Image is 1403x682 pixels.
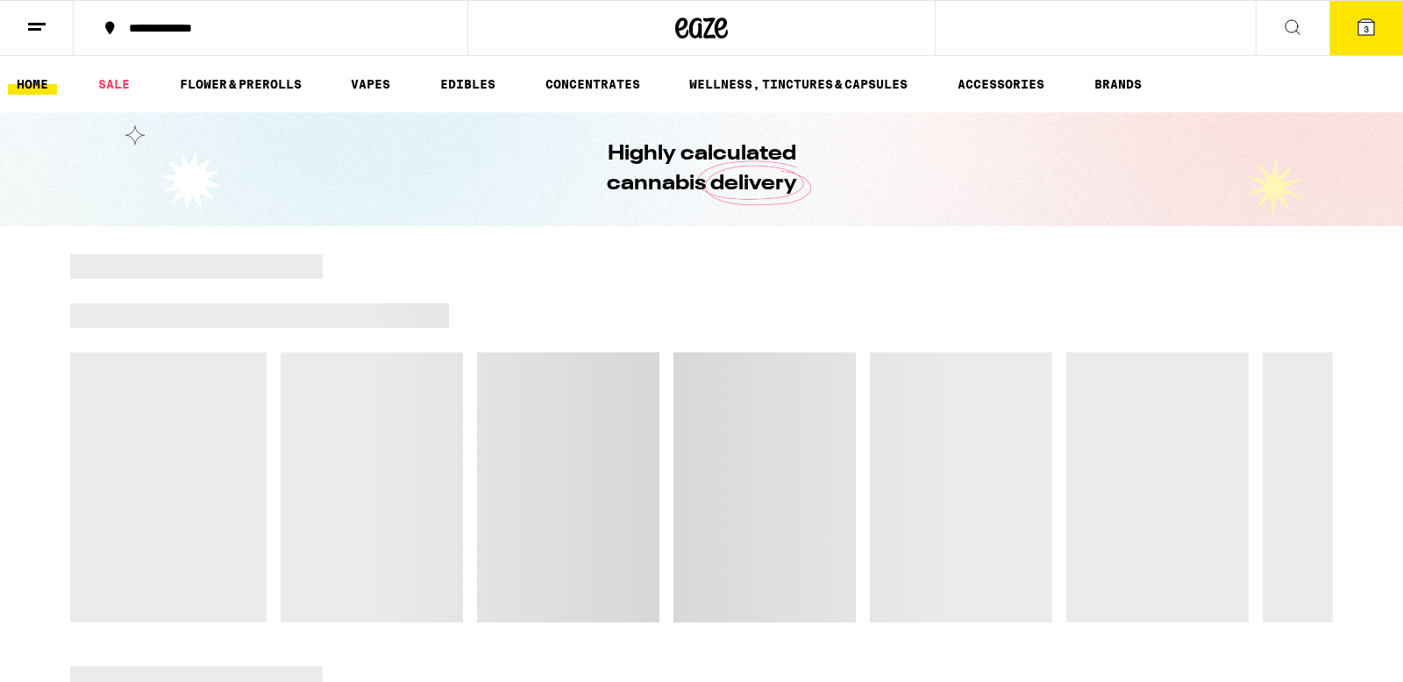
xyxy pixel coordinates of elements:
[557,139,846,199] h1: Highly calculated cannabis delivery
[89,74,139,95] a: SALE
[1364,24,1369,34] span: 3
[1329,1,1403,55] button: 3
[342,74,399,95] a: VAPES
[1086,74,1150,95] a: BRANDS
[8,74,57,95] a: HOME
[171,74,310,95] a: FLOWER & PREROLLS
[680,74,916,95] a: WELLNESS, TINCTURES & CAPSULES
[949,74,1053,95] a: ACCESSORIES
[431,74,504,95] a: EDIBLES
[537,74,649,95] a: CONCENTRATES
